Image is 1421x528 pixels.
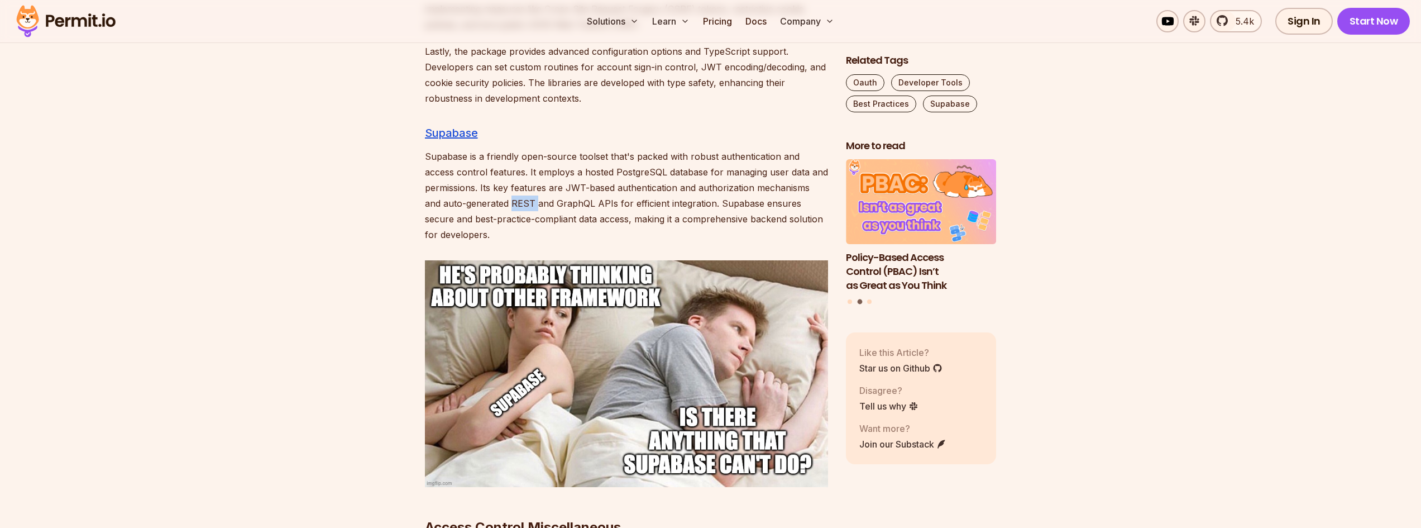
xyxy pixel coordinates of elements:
[846,160,997,245] img: Policy-Based Access Control (PBAC) Isn’t as Great as You Think
[698,10,736,32] a: Pricing
[859,422,946,435] p: Want more?
[848,299,852,304] button: Go to slide 1
[859,361,942,375] a: Star us on Github
[1210,10,1262,32] a: 5.4k
[923,96,977,112] a: Supabase
[859,346,942,359] p: Like this Article?
[846,160,997,293] a: Policy-Based Access Control (PBAC) Isn’t as Great as You ThinkPolicy-Based Access Control (PBAC) ...
[1229,15,1254,28] span: 5.4k
[857,299,862,305] button: Go to slide 2
[1337,8,1410,35] a: Start Now
[859,384,918,397] p: Disagree?
[11,2,121,40] img: Permit logo
[846,160,997,293] li: 2 of 3
[425,44,828,106] p: Lastly, the package provides advanced configuration options and TypeScript support. Developers ca...
[846,251,997,292] h3: Policy-Based Access Control (PBAC) Isn’t as Great as You Think
[776,10,839,32] button: Company
[846,74,884,91] a: Oauth
[1275,8,1333,35] a: Sign In
[425,149,828,242] p: Supabase is a friendly open-source toolset that's packed with robust authentication and access co...
[846,96,916,112] a: Best Practices
[859,437,946,451] a: Join our Substack
[582,10,643,32] button: Solutions
[891,74,970,91] a: Developer Tools
[846,139,997,153] h2: More to read
[846,160,997,306] div: Posts
[846,54,997,68] h2: Related Tags
[741,10,771,32] a: Docs
[648,10,694,32] button: Learn
[425,126,478,140] a: Supabase
[859,399,918,413] a: Tell us why
[867,299,872,304] button: Go to slide 3
[425,260,828,487] img: 88f7o0.jpg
